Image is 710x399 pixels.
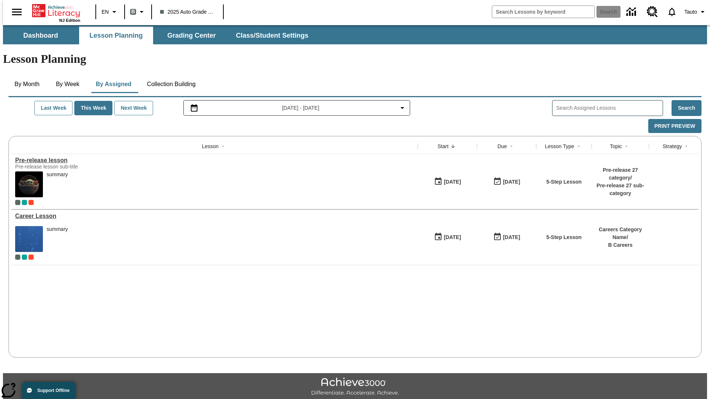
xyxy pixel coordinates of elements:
button: Search [672,100,701,116]
img: hero alt text [15,171,43,197]
span: Dashboard [23,31,58,40]
div: Current Class [15,255,20,260]
img: Achieve3000 Differentiate Accelerate Achieve [311,378,399,396]
p: B Careers [595,241,645,249]
p: Pre-release 27 category / [595,166,645,182]
div: summary [47,171,68,178]
div: SubNavbar [3,27,315,44]
span: Class/Student Settings [236,31,308,40]
span: 2025 Auto Grade 1 B [160,8,215,16]
button: By Month [9,75,45,93]
div: [DATE] [503,177,520,187]
span: Tauto [684,8,697,16]
button: Sort [219,142,227,151]
span: EN [102,8,109,16]
button: Sort [449,142,457,151]
a: Home [32,3,80,18]
span: B [131,7,135,16]
div: Start [437,143,449,150]
div: Strategy [663,143,682,150]
span: Support Offline [37,388,70,393]
button: Print Preview [648,119,701,133]
a: Notifications [662,2,682,21]
div: summary [47,171,68,197]
div: Lesson Type [545,143,574,150]
button: 01/22/25: First time the lesson was available [432,175,463,189]
h1: Lesson Planning [3,52,707,66]
div: [DATE] [503,233,520,242]
div: summary [47,226,68,232]
a: Pre-release lesson, Lessons [15,157,414,164]
button: By Week [49,75,86,93]
button: Next Week [114,101,153,115]
button: Sort [574,142,583,151]
svg: Collapse Date Range Filter [398,103,407,112]
button: Profile/Settings [682,5,710,18]
span: Grading Center [167,31,216,40]
div: Due [497,143,507,150]
div: Career Lesson [15,213,414,219]
a: Resource Center, Will open in new tab [642,2,662,22]
p: Careers Category Name / [595,226,645,241]
div: Lesson [202,143,219,150]
div: Home [32,3,80,23]
input: Search Assigned Lessons [556,103,663,113]
div: 2025 Auto Grade 1 A [22,255,27,260]
div: Pre-release lesson sub-title [15,164,126,170]
div: [DATE] [444,233,461,242]
div: Test 1 [28,200,34,205]
button: Language: EN, Select a language [98,5,122,18]
a: Data Center [622,2,642,22]
button: Lesson Planning [79,27,153,44]
span: NJ Edition [59,18,80,23]
button: Open side menu [6,1,28,23]
button: Sort [682,142,691,151]
button: 01/13/25: First time the lesson was available [432,230,463,244]
p: 5-Step Lesson [546,178,582,186]
img: fish [15,226,43,252]
button: Support Offline [22,382,75,399]
button: 01/25/26: Last day the lesson can be accessed [491,175,523,189]
button: Dashboard [4,27,78,44]
div: Topic [610,143,622,150]
p: 5-Step Lesson [546,233,582,241]
span: [DATE] - [DATE] [282,104,319,112]
div: summary [47,226,68,252]
button: Sort [507,142,516,151]
button: Select the date range menu item [187,103,407,112]
button: This Week [74,101,112,115]
a: Career Lesson, Lessons [15,213,414,219]
button: Sort [622,142,631,151]
div: Pre-release lesson [15,157,414,164]
div: Current Class [15,200,20,205]
div: Test 1 [28,255,34,260]
button: By Assigned [90,75,137,93]
input: search field [492,6,594,18]
button: Boost Class color is gray green. Change class color [127,5,149,18]
button: Grading Center [155,27,229,44]
div: SubNavbar [3,25,707,44]
div: [DATE] [444,177,461,187]
button: 01/17/26: Last day the lesson can be accessed [491,230,523,244]
span: Lesson Planning [89,31,143,40]
button: Class/Student Settings [230,27,314,44]
button: Last Week [34,101,72,115]
button: Collection Building [141,75,202,93]
p: Pre-release 27 sub-category [595,182,645,197]
div: 2025 Auto Grade 1 A [22,200,27,205]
